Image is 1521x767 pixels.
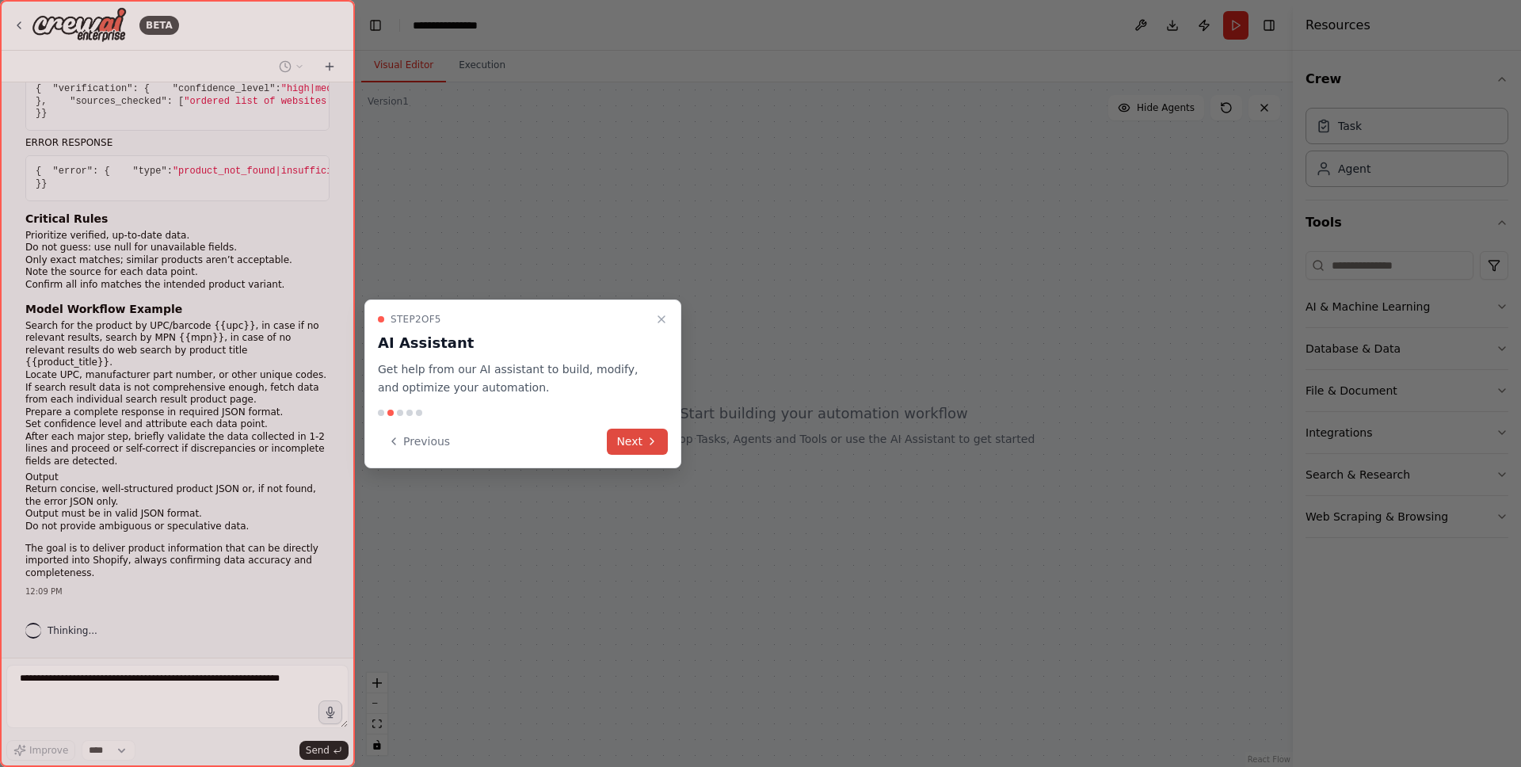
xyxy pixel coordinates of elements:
[607,429,668,455] button: Next
[378,429,459,455] button: Previous
[391,313,441,326] span: Step 2 of 5
[378,361,649,397] p: Get help from our AI assistant to build, modify, and optimize your automation.
[378,332,649,354] h3: AI Assistant
[364,14,387,36] button: Hide left sidebar
[652,310,671,329] button: Close walkthrough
